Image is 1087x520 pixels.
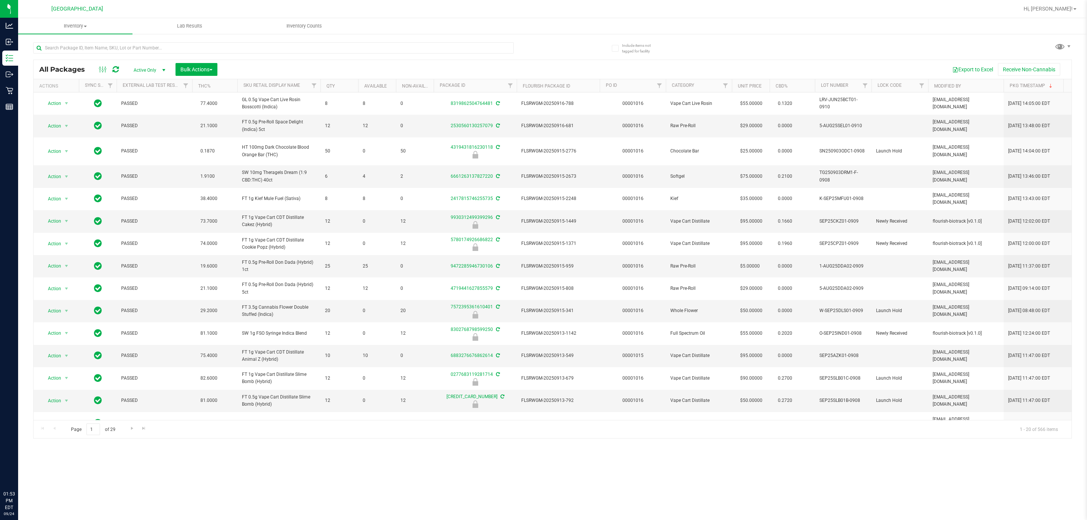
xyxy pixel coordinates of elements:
a: Go to the last page [139,423,149,434]
span: Sync from Compliance System [495,101,500,106]
input: Search Package ID, Item Name, SKU, Lot or Part Number... [33,42,514,54]
a: 4319431816230118 [451,145,493,150]
span: Raw Pre-Roll [670,122,727,129]
span: Action [41,146,62,157]
span: 0.0000 [774,350,796,361]
a: Go to the next page [126,423,137,434]
a: 00001016 [622,375,644,381]
span: 21.1000 [197,120,221,131]
span: Hi, [PERSON_NAME]! [1024,6,1073,12]
span: All Packages [39,65,92,74]
span: Action [41,373,62,383]
a: Pkg Timestamp [1010,83,1054,88]
span: select [62,328,71,338]
a: Filter [916,79,928,92]
a: 0277683119281714 [451,372,493,377]
span: 0.1960 [774,238,796,249]
a: 00001016 [622,148,644,154]
span: 0 [363,218,391,225]
a: [CREDIT_CARD_NUMBER] [447,394,497,399]
span: 0 [363,148,391,155]
span: Action [41,395,62,406]
span: TG250903DRM1-F-0908 [819,169,867,183]
span: 1-AUG25DDA02-0909 [819,263,867,270]
a: 00001016 [622,398,644,403]
span: FT 1g Vape Cart CDT Distillate Cakez (Hybrid) [242,214,316,228]
a: 9930312499399296 [451,215,493,220]
span: [DATE] 13:43:00 EDT [1008,195,1050,202]
span: FT 1g Vape Cart CDT Distillate Animal Z (Hybrid) [242,349,316,363]
a: Lot Number [821,83,848,88]
span: [EMAIL_ADDRESS][DOMAIN_NAME] [933,259,999,273]
span: Action [41,283,62,294]
span: FLSRWGM-20250913-1142 [521,330,595,337]
span: 6 [325,173,354,180]
span: select [62,373,71,383]
span: 5-AUG25DDA02-0909 [819,285,867,292]
div: Launch Hold [433,151,518,158]
span: 0.1320 [774,98,796,109]
a: THC% [198,83,211,89]
a: Filter [308,79,320,92]
span: 19.6000 [197,261,221,272]
span: FLSRWGM-20250915-808 [521,285,595,292]
span: select [62,306,71,316]
span: In Sync [94,238,102,249]
span: SN250903ODC1-0908 [819,148,867,155]
span: 10 [325,352,354,359]
span: $5.00000 [736,261,764,272]
span: In Sync [94,216,102,226]
span: [EMAIL_ADDRESS][DOMAIN_NAME] [933,349,999,363]
span: Full Spectrum Oil [670,330,727,337]
a: 8302768798599250 [451,327,493,332]
span: O-SEP25IND01-0908 [819,330,867,337]
span: 8 [363,195,391,202]
span: Chocolate Bar [670,148,727,155]
span: FLSRWGM-20250915-1449 [521,218,595,225]
iframe: Resource center [8,460,30,482]
span: FLSRWGM-20250916-788 [521,100,595,107]
input: 1 [86,423,100,435]
span: Sync from Compliance System [495,286,500,291]
span: 12 [325,240,354,247]
span: SW 1g FSO Syringe Indica Blend [242,330,316,337]
span: PASSED [121,195,188,202]
a: Filter [504,79,517,92]
span: [DATE] 12:24:00 EDT [1008,330,1050,337]
span: $95.00000 [736,238,766,249]
span: In Sync [94,171,102,182]
span: 50 [400,148,429,155]
span: 50 [325,148,354,155]
span: W-SEP25DLS01-0909 [819,307,867,314]
span: flourish-biotrack [v0.1.0] [933,240,999,247]
inline-svg: Retail [6,87,13,94]
span: Whole Flower [670,307,727,314]
span: 12 [325,330,354,337]
a: 6883276676862614 [451,353,493,358]
span: Action [41,98,62,109]
span: PASSED [121,100,188,107]
span: 12 [400,218,429,225]
a: Flourish Package ID [523,83,570,89]
span: 0.1660 [774,216,796,227]
a: External Lab Test Result [123,83,182,88]
span: 0 [400,195,429,202]
span: [DATE] 11:37:00 EDT [1008,263,1050,270]
a: 8319862504764481 [451,101,493,106]
a: Qty [326,83,335,89]
span: 8 [325,195,354,202]
a: 5780174926686822 [451,237,493,242]
span: 8 [325,100,354,107]
span: In Sync [94,98,102,109]
span: Bulk Actions [180,66,212,72]
a: Filter [859,79,871,92]
a: Inventory Counts [247,18,362,34]
a: Package ID [440,83,465,88]
span: 0 [363,240,391,247]
span: Sync from Compliance System [495,263,500,269]
span: 81.1000 [197,328,221,339]
span: 0 [400,352,429,359]
a: 7572395361610401 [451,304,493,309]
span: PASSED [121,218,188,225]
span: select [62,238,71,249]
